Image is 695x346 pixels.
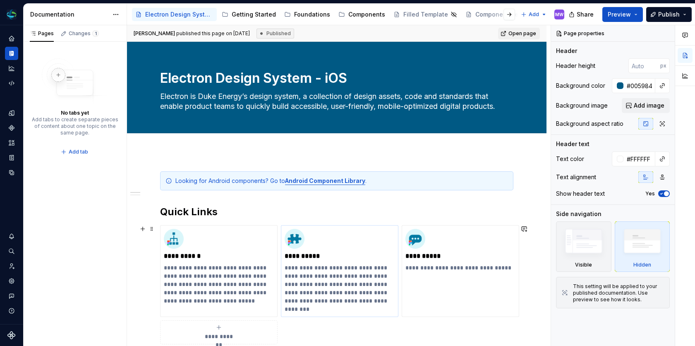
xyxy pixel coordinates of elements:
img: a71c0b11-9a74-415c-99f8-f2cc24ded4d3.png [164,229,184,249]
span: Add image [634,101,664,110]
img: f6f21888-ac52-4431-a6ea-009a12e2bf23.png [7,10,17,19]
a: Analytics [5,62,18,75]
div: Add tabs to create separate pieces of content about one topic on the same page. [31,116,118,136]
a: Documentation [5,47,18,60]
div: Hidden [615,221,670,272]
div: Header height [556,62,595,70]
div: Getting Started [232,10,276,19]
a: Assets [5,136,18,149]
span: Share [577,10,594,19]
div: Text color [556,155,584,163]
span: Add tab [69,149,88,155]
a: Android Component Library [285,177,365,184]
span: [PERSON_NAME] [134,30,175,36]
label: Yes [645,190,655,197]
a: Components [335,8,388,21]
span: Add [529,11,539,18]
div: Components [348,10,385,19]
a: Storybook stories [5,151,18,164]
a: Settings [5,274,18,288]
div: Pages [30,30,54,37]
p: px [660,62,666,69]
div: Electron Design System - iOS [145,10,213,19]
div: Filled Template [403,10,448,19]
a: Components [5,121,18,135]
div: Foundations [294,10,330,19]
div: Component Detail [475,10,527,19]
div: This setting will be applied to your published documentation. Use preview to see how it looks. [573,283,664,303]
a: Filled Template [390,8,460,21]
button: Search ⌘K [5,245,18,258]
button: Add image [622,98,670,113]
button: Contact support [5,289,18,303]
div: Changes [69,30,99,37]
span: Preview [608,10,631,19]
img: 12032db9-b9a5-497c-9f99-b607eb8db7f1.png [405,229,425,249]
a: Home [5,32,18,45]
button: Notifications [5,230,18,243]
button: Add tab [58,146,92,158]
a: Foundations [281,8,333,21]
img: 5f68abfb-e604-41d4-91c6-47e78ce66c60.png [285,229,304,249]
a: Getting Started [218,8,279,21]
a: Invite team [5,259,18,273]
div: MW [555,11,563,18]
button: Publish [646,7,692,22]
div: Background image [556,101,608,110]
span: Open page [508,30,536,37]
a: Electron Design System - iOS [132,8,217,21]
div: Side navigation [556,210,602,218]
div: Background aspect ratio [556,120,623,128]
a: Code automation [5,77,18,90]
a: Component Detail [462,8,540,21]
div: Published [256,29,294,38]
span: 1 [92,30,99,37]
span: published this page on [DATE] [134,30,250,37]
textarea: Electron Design System - iOS [158,68,512,88]
div: Page tree [132,6,517,23]
svg: Supernova Logo [7,331,16,339]
input: Auto [623,78,655,93]
div: No tabs yet [61,110,89,116]
div: Show header text [556,190,605,198]
div: Hidden [633,262,651,268]
div: Header text [556,140,590,148]
a: Design tokens [5,106,18,120]
input: Auto [628,58,660,73]
div: Text alignment [556,173,596,181]
button: Preview [602,7,643,22]
a: Open page [498,28,540,39]
div: Background color [556,82,605,90]
input: Auto [623,151,655,166]
button: Share [565,7,599,22]
button: Add [518,9,549,20]
span: Publish [658,10,680,19]
div: Header [556,47,577,55]
h2: Quick Links [160,205,513,219]
div: Visible [556,221,611,272]
div: Documentation [30,10,108,19]
a: Data sources [5,166,18,179]
div: Visible [575,262,592,268]
textarea: Electron is Duke Energy’s design system, a collection of design assets, code and standards that e... [158,90,512,113]
div: Looking for Android components? Go to . [175,177,508,185]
